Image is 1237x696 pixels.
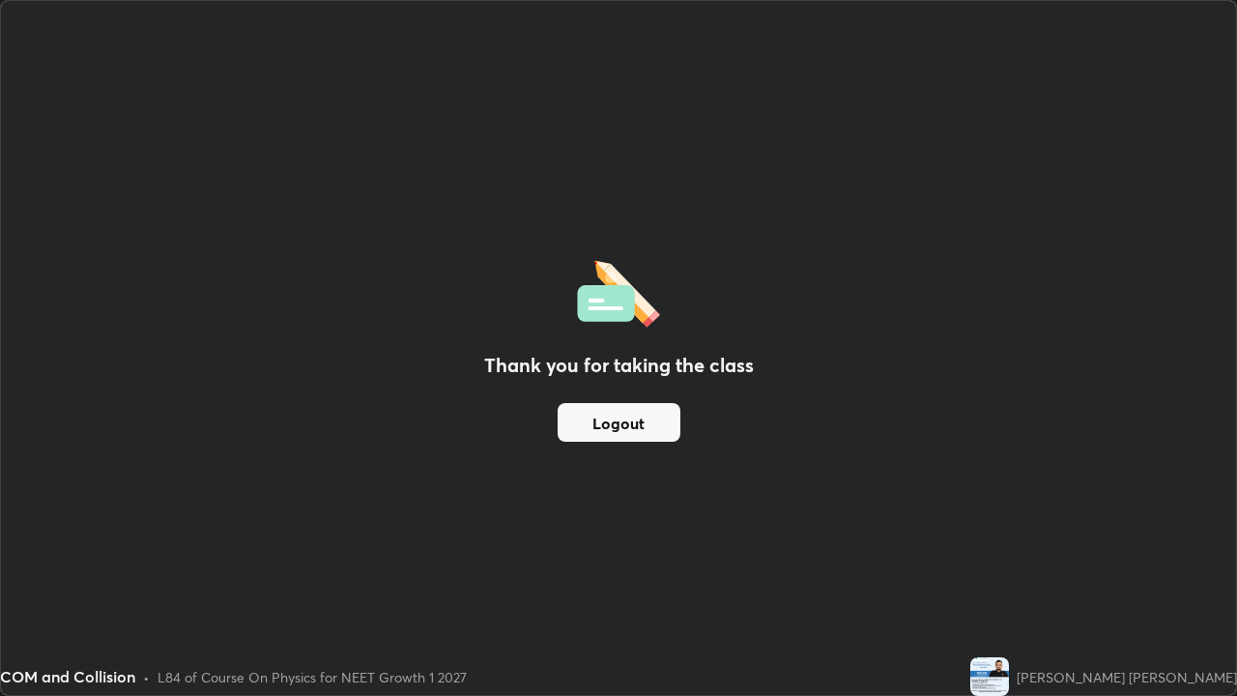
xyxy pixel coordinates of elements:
img: offlineFeedback.1438e8b3.svg [577,254,660,328]
button: Logout [558,403,680,442]
img: 56fac2372bd54d6a89ffab81bd2c5eeb.jpg [970,657,1009,696]
div: L84 of Course On Physics for NEET Growth 1 2027 [158,667,467,687]
h2: Thank you for taking the class [484,351,754,380]
div: • [143,667,150,687]
div: [PERSON_NAME] [PERSON_NAME] [1017,667,1237,687]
